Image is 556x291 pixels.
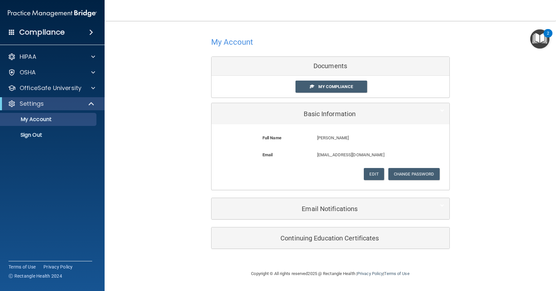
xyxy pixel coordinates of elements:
[8,7,97,20] img: PMB logo
[364,168,384,180] button: Edit
[530,29,549,49] button: Open Resource Center, 2 new notifications
[20,100,44,108] p: Settings
[547,33,549,42] div: 2
[8,100,95,108] a: Settings
[216,205,425,212] h5: Email Notifications
[317,151,416,159] p: [EMAIL_ADDRESS][DOMAIN_NAME]
[20,69,36,76] p: OSHA
[216,235,425,242] h5: Continuing Education Certificates
[211,263,450,284] div: Copyright © All rights reserved 2025 @ Rectangle Health | |
[216,231,445,245] a: Continuing Education Certificates
[216,110,425,117] h5: Basic Information
[211,57,449,76] div: Documents
[43,264,73,270] a: Privacy Policy
[8,84,95,92] a: OfficeSafe University
[20,84,81,92] p: OfficeSafe University
[318,84,353,89] span: My Compliance
[216,106,445,121] a: Basic Information
[262,152,273,157] b: Email
[211,38,253,46] h4: My Account
[4,116,93,123] p: My Account
[8,264,36,270] a: Terms of Use
[262,135,281,140] b: Full Name
[4,132,93,138] p: Sign Out
[19,28,65,37] h4: Compliance
[8,69,95,76] a: OSHA
[216,201,445,216] a: Email Notifications
[388,168,440,180] button: Change Password
[357,271,383,276] a: Privacy Policy
[8,273,62,279] span: Ⓒ Rectangle Health 2024
[8,53,95,61] a: HIPAA
[20,53,36,61] p: HIPAA
[384,271,409,276] a: Terms of Use
[317,134,416,142] p: [PERSON_NAME]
